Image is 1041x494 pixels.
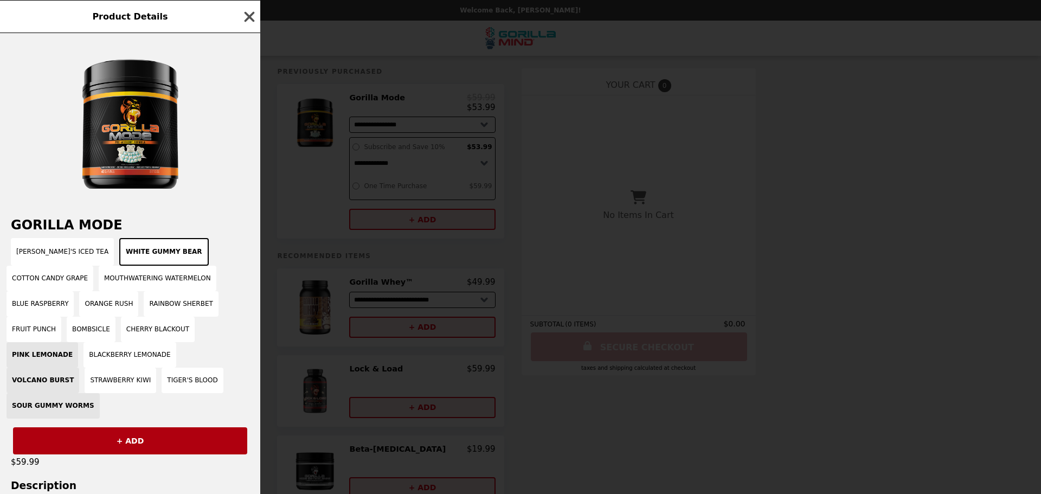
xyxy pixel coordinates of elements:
button: Strawberry Kiwi [85,368,156,393]
button: Rainbow Sherbet [144,291,218,317]
button: Cherry Blackout [121,317,195,342]
button: Blackberry Lemonade [83,342,176,368]
button: Bombsicle [67,317,115,342]
img: White Gummy Bear [49,44,211,207]
button: Fruit Punch [7,317,61,342]
button: Tiger's Blood [162,368,223,393]
button: Mouthwatering Watermelon [99,266,216,291]
button: Cotton Candy Grape [7,266,93,291]
button: Orange Rush [79,291,138,317]
button: + ADD [13,427,247,454]
span: Product Details [92,11,168,22]
button: White Gummy Bear [119,238,209,266]
button: [PERSON_NAME]'s Iced Tea [11,238,114,266]
button: Blue Raspberry [7,291,74,317]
